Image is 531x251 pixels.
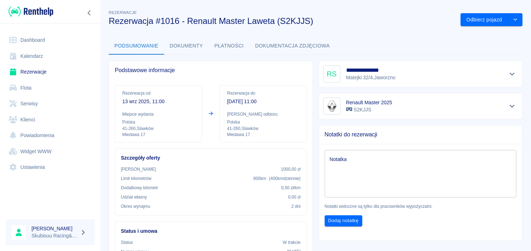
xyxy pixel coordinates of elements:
[227,119,299,125] p: Polska
[31,232,77,240] p: Skubisuu Racing&Rent
[122,125,195,132] p: 41-260 , Slawków
[122,111,195,117] p: Miejsce wydania
[323,65,340,82] div: RS
[254,175,301,182] p: 800 km
[281,166,301,172] p: 1000,00 zł
[6,48,95,64] a: Kalendarz
[325,203,517,210] p: Notatki widoczne są tylko dla pracowników wypożyczalni.
[6,144,95,160] a: Widget WWW
[31,225,77,232] h6: [PERSON_NAME]
[288,194,300,200] p: 0,00 zł
[164,37,209,55] button: Dokumenty
[325,99,339,113] img: Image
[84,8,95,17] button: Zwiń nawigację
[6,112,95,128] a: Klienci
[227,132,299,138] p: Miedawa 17
[122,90,195,96] p: Rezerwacja od
[506,69,518,79] button: Pokaż szczegóły
[121,203,150,210] p: Okres wynajmu
[115,67,307,74] span: Podstawowe informacje
[121,166,156,172] p: [PERSON_NAME]
[6,64,95,80] a: Rezerwacje
[346,99,392,106] h6: Renault Master 2025
[121,185,158,191] p: Dodatkowy kilometr
[346,106,392,114] p: S2KJJS
[122,119,195,125] p: Polska
[6,32,95,48] a: Dashboard
[9,6,53,17] img: Renthelp logo
[269,176,300,181] span: ( 400 km dziennie )
[109,16,455,26] h3: Rezerwacja #1016 - Renault Master Laweta (S2KJJS)
[506,101,518,111] button: Pokaż szczegóły
[6,127,95,144] a: Powiadomienia
[325,131,517,138] span: Notatki do rezerwacji
[508,13,522,26] button: drop-down
[121,175,151,182] p: Limit kilometrów
[291,203,301,210] p: 2 dni
[121,227,301,235] h6: Status i umowa
[283,239,301,246] p: W trakcie
[109,10,137,15] span: Rezerwacje
[122,132,195,138] p: Miedawa 17
[6,6,53,17] a: Renthelp logo
[109,37,164,55] button: Podsumowanie
[6,80,95,96] a: Flota
[209,37,250,55] button: Płatności
[227,111,299,117] p: [PERSON_NAME] odbioru
[227,90,299,96] p: Rezerwacja do
[461,13,508,26] button: Odbierz pojazd
[250,37,336,55] button: Dokumentacja zdjęciowa
[227,98,299,105] p: [DATE] 11:00
[6,96,95,112] a: Serwisy
[121,239,133,246] p: Status
[122,98,195,105] p: 13 wrz 2025, 11:00
[121,154,301,162] h6: Szczegóły oferty
[281,185,300,191] p: 0,50 zł /km
[346,74,395,81] p: Matejki 32/4 , Jaworzno
[325,215,362,226] button: Dodaj notatkę
[121,194,147,200] p: Udział własny
[227,125,299,132] p: 41-260 , Slawków
[6,159,95,175] a: Ustawienia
